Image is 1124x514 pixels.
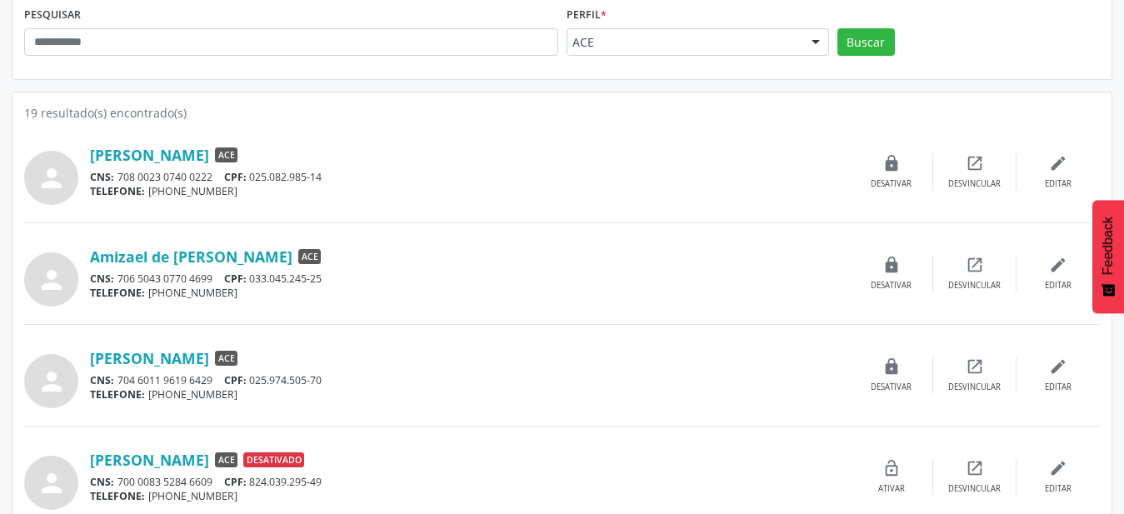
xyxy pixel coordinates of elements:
[90,387,850,402] div: [PHONE_NUMBER]
[24,104,1100,122] div: 19 resultado(s) encontrado(s)
[90,170,114,184] span: CNS:
[215,147,237,162] span: ACE
[90,475,850,489] div: 700 0083 5284 6609 824.039.295-49
[90,272,114,286] span: CNS:
[966,256,984,274] i: open_in_new
[948,382,1001,393] div: Desvincular
[90,247,292,266] a: Amizael de [PERSON_NAME]
[243,452,304,467] span: Desativado
[1092,200,1124,313] button: Feedback - Mostrar pesquisa
[871,280,912,292] div: Desativar
[224,272,247,286] span: CPF:
[90,475,114,489] span: CNS:
[90,272,850,286] div: 706 5043 0770 4699 033.045.245-25
[298,249,321,264] span: ACE
[90,184,850,198] div: [PHONE_NUMBER]
[1049,357,1067,376] i: edit
[90,349,209,367] a: [PERSON_NAME]
[882,459,901,477] i: lock_open
[224,170,247,184] span: CPF:
[90,184,145,198] span: TELEFONE:
[90,146,209,164] a: [PERSON_NAME]
[871,178,912,190] div: Desativar
[90,286,145,300] span: TELEFONE:
[878,483,905,495] div: Ativar
[882,256,901,274] i: lock
[1045,483,1072,495] div: Editar
[1049,256,1067,274] i: edit
[90,451,209,469] a: [PERSON_NAME]
[90,373,114,387] span: CNS:
[90,489,850,503] div: [PHONE_NUMBER]
[1101,217,1116,275] span: Feedback
[1049,154,1067,172] i: edit
[966,357,984,376] i: open_in_new
[37,265,67,295] i: person
[1045,382,1072,393] div: Editar
[215,452,237,467] span: ACE
[37,367,67,397] i: person
[1049,459,1067,477] i: edit
[948,483,1001,495] div: Desvincular
[1045,178,1072,190] div: Editar
[215,351,237,366] span: ACE
[948,280,1001,292] div: Desvincular
[224,373,247,387] span: CPF:
[224,475,247,489] span: CPF:
[882,154,901,172] i: lock
[37,163,67,193] i: person
[966,459,984,477] i: open_in_new
[572,34,795,51] span: ACE
[90,489,145,503] span: TELEFONE:
[882,357,901,376] i: lock
[90,170,850,184] div: 708 0023 0740 0222 025.082.985-14
[948,178,1001,190] div: Desvincular
[871,382,912,393] div: Desativar
[24,2,81,28] label: PESQUISAR
[90,286,850,300] div: [PHONE_NUMBER]
[90,387,145,402] span: TELEFONE:
[1045,280,1072,292] div: Editar
[966,154,984,172] i: open_in_new
[90,373,850,387] div: 704 6011 9619 6429 025.974.505-70
[567,2,607,28] label: Perfil
[37,468,67,498] i: person
[837,28,895,57] button: Buscar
